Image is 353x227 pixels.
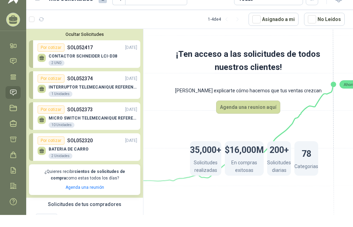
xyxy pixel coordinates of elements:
div: Por cotizar [38,105,64,114]
h1: 78 [302,145,311,161]
div: 1 Unidades [49,91,72,97]
button: Asignado a mi [249,13,299,26]
div: 1 - 4 de 4 [208,14,243,25]
p: CONTACTOR SCHNEIDER LCI-D38 [49,54,117,59]
div: 10 Unidades [49,122,74,128]
div: Solicitudes de tus compradores [26,198,143,211]
p: [DATE] [129,214,140,221]
p: MICRO SWITCH TELEMECANIQUE REFERENCIA. XCKP2110G11 I [49,116,137,121]
a: Por cotizarSOL052374[DATE] INTERRUPTOR TELEMECANIQUE REFERENCIA. XY2CH132501 Unidades [29,71,140,99]
p: [DATE] [125,75,137,82]
p: [DATE] [125,44,137,51]
p: En compras exitosas [225,159,264,176]
div: Ocultar SolicitudesPor cotizarSOL052417[DATE] CONTACTOR SCHNEIDER LCI-D382 UNDPor cotizarSOL05237... [26,29,143,198]
a: Por cotizarSOL052417[DATE] CONTACTOR SCHNEIDER LCI-D382 UND [29,40,140,68]
b: cientos de solicitudes de compra [51,169,125,180]
p: Solicitudes realizadas [190,159,221,176]
p: SOL052417 [67,44,93,51]
p: SOL052374 [67,75,93,82]
p: Categorias [294,163,318,172]
p: BATERIA DE CARRO [49,147,89,152]
p: ¿Quieres recibir como estas todos los días? [33,168,136,182]
a: Agenda una reunión [65,185,104,190]
p: SOL052373 [67,106,93,113]
p: SOL052320 [67,137,93,144]
div: Cerrado [36,214,57,222]
a: Por cotizarSOL052320[DATE] BATERIA DE CARRO2 Unidades [29,133,140,161]
button: No Leídos [304,13,345,26]
button: Agenda una reunion aquí [216,101,280,114]
div: Por cotizar [38,43,64,52]
div: 2 UND [49,60,64,66]
h1: 200+ [270,142,289,157]
h1: $16,000M [225,142,264,157]
div: 2 Unidades [49,153,72,159]
div: Por cotizar [38,136,64,145]
div: Por cotizar [38,74,64,83]
p: [DATE] [125,137,137,144]
p: INTERRUPTOR TELEMECANIQUE REFERENCIA. XY2CH13250 [49,85,137,90]
p: Solicitudes diarias [267,159,291,176]
h1: 35,000+ [190,142,221,157]
p: [DATE] [125,106,137,113]
a: Por cotizarSOL052373[DATE] MICRO SWITCH TELEMECANIQUE REFERENCIA. XCKP2110G11 I10 Unidades [29,102,140,130]
button: Ocultar Solicitudes [29,32,140,37]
